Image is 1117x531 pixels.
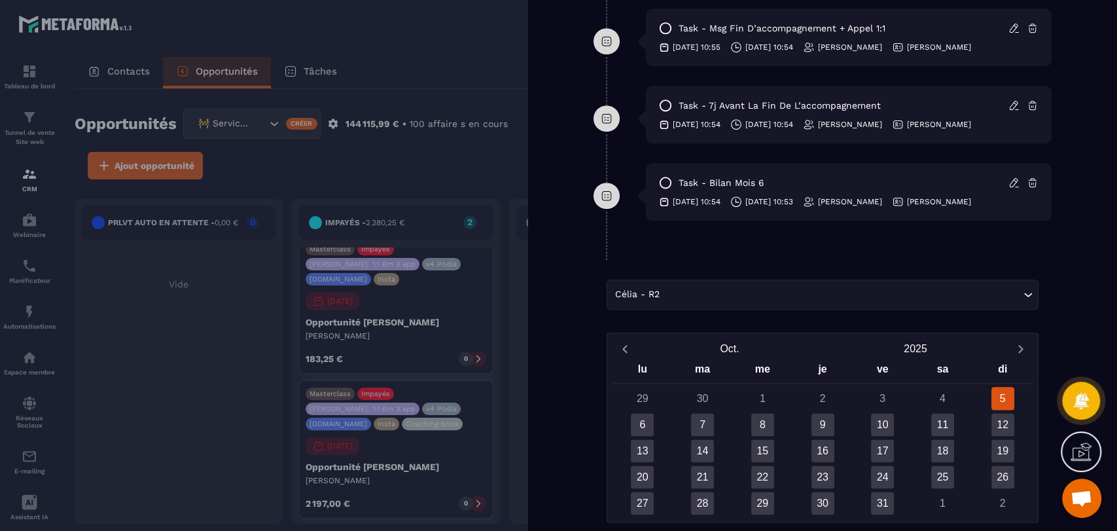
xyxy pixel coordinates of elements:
button: Previous month [612,340,637,357]
div: 17 [871,439,894,462]
div: 15 [751,439,774,462]
div: 21 [691,466,714,488]
p: task - Bilan mois 6 [679,177,764,189]
p: [PERSON_NAME] [907,119,971,130]
div: 4 [931,387,954,410]
p: [DATE] 10:54 [745,119,793,130]
div: 29 [751,492,774,515]
div: 12 [991,413,1014,436]
button: Open months overlay [637,337,823,360]
p: [PERSON_NAME] [818,119,882,130]
p: task - 7j avant la fin de l’accompagnement [679,100,881,112]
div: me [732,360,792,383]
div: 27 [631,492,654,515]
div: ve [853,360,913,383]
div: 26 [991,466,1014,488]
div: 30 [691,387,714,410]
div: 13 [631,439,654,462]
div: 9 [811,413,834,436]
div: 25 [931,466,954,488]
div: 14 [691,439,714,462]
div: 3 [871,387,894,410]
div: 23 [811,466,834,488]
button: Open years overlay [823,337,1008,360]
div: 24 [871,466,894,488]
div: Ouvrir le chat [1062,479,1101,518]
div: 7 [691,413,714,436]
div: 2 [811,387,834,410]
div: 1 [751,387,774,410]
div: Calendar days [612,387,1033,515]
div: 18 [931,439,954,462]
p: [PERSON_NAME] [907,196,971,207]
p: [PERSON_NAME] [818,196,882,207]
p: [DATE] 10:54 [673,119,720,130]
div: 1 [931,492,954,515]
div: 22 [751,466,774,488]
div: sa [913,360,973,383]
div: 20 [631,466,654,488]
button: Next month [1008,340,1033,357]
input: Search for option [662,287,1020,302]
p: [DATE] 10:54 [673,196,720,207]
div: 6 [631,413,654,436]
div: 10 [871,413,894,436]
div: Search for option [607,280,1038,310]
div: ma [673,360,733,383]
div: je [792,360,853,383]
div: 28 [691,492,714,515]
p: [DATE] 10:53 [745,196,793,207]
div: 16 [811,439,834,462]
div: 31 [871,492,894,515]
div: 11 [931,413,954,436]
div: 8 [751,413,774,436]
div: 30 [811,492,834,515]
div: 2 [991,492,1014,515]
div: 5 [991,387,1014,410]
span: Célia - R2 [612,287,662,302]
div: lu [612,360,673,383]
div: 29 [631,387,654,410]
div: di [972,360,1033,383]
div: Calendar wrapper [612,360,1033,515]
div: 19 [991,439,1014,462]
